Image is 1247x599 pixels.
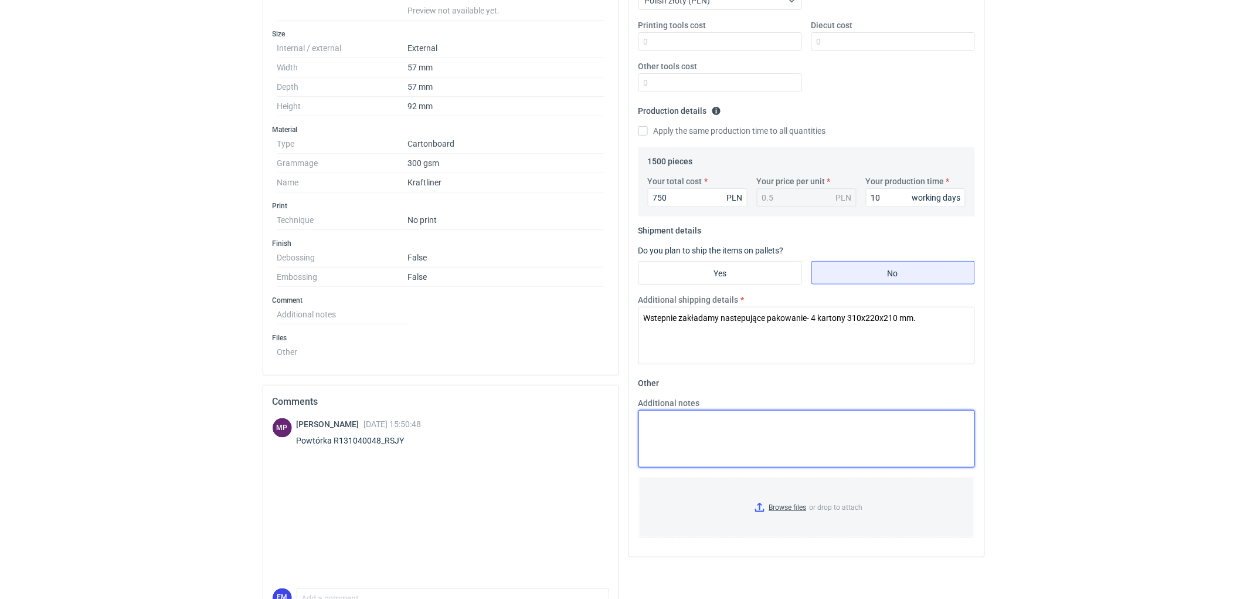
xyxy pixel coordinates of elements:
[638,60,698,72] label: Other tools cost
[638,261,802,285] label: Yes
[727,192,743,204] div: PLN
[297,435,422,446] div: Powtórka R131040048_RSJY
[273,395,609,409] h2: Comments
[277,154,408,173] dt: Grammage
[638,307,975,364] textarea: Wstepnie zakładamy nastepujące pakowanie- 4 kartony 310x220x210 mm.
[408,77,604,97] dd: 57 mm
[277,343,408,357] dt: Other
[277,268,408,287] dt: Embossing
[811,32,975,51] input: 0
[408,97,604,116] dd: 92 mm
[638,19,706,31] label: Printing tools cost
[408,173,604,192] dd: Kraftliner
[638,73,802,92] input: 0
[273,201,609,211] h3: Print
[408,154,604,173] dd: 300 gsm
[273,333,609,343] h3: Files
[277,97,408,116] dt: Height
[273,29,609,39] h3: Size
[866,175,944,187] label: Your production time
[273,239,609,248] h3: Finish
[757,175,825,187] label: Your price per unit
[277,39,408,58] dt: Internal / external
[408,248,604,268] dd: False
[408,6,500,15] span: Preview not available yet.
[638,294,739,306] label: Additional shipping details
[273,418,292,438] figcaption: MP
[638,125,826,137] label: Apply the same production time to all quantities
[277,77,408,97] dt: Depth
[408,39,604,58] dd: External
[408,134,604,154] dd: Cartonboard
[277,173,408,192] dt: Name
[277,211,408,230] dt: Technique
[648,152,693,166] legend: 1500 pieces
[277,58,408,77] dt: Width
[648,188,747,207] input: 0
[273,296,609,305] h3: Comment
[648,175,702,187] label: Your total cost
[836,192,852,204] div: PLN
[408,211,604,230] dd: No print
[408,58,604,77] dd: 57 mm
[277,305,408,324] dt: Additional notes
[273,125,609,134] h3: Material
[638,397,700,409] label: Additional notes
[277,134,408,154] dt: Type
[638,246,784,255] label: Do you plan to ship the items on pallets?
[811,19,853,31] label: Diecut cost
[811,261,975,285] label: No
[639,478,974,537] label: or drop to attach
[364,419,422,429] span: [DATE] 15:50:48
[866,188,966,207] input: 0
[273,418,292,438] div: Michał Palasek
[638,374,660,388] legend: Other
[638,32,802,51] input: 0
[638,101,721,116] legend: Production details
[297,419,364,429] span: [PERSON_NAME]
[638,221,702,235] legend: Shipment details
[277,248,408,268] dt: Debossing
[408,268,604,287] dd: False
[912,192,961,204] div: working days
